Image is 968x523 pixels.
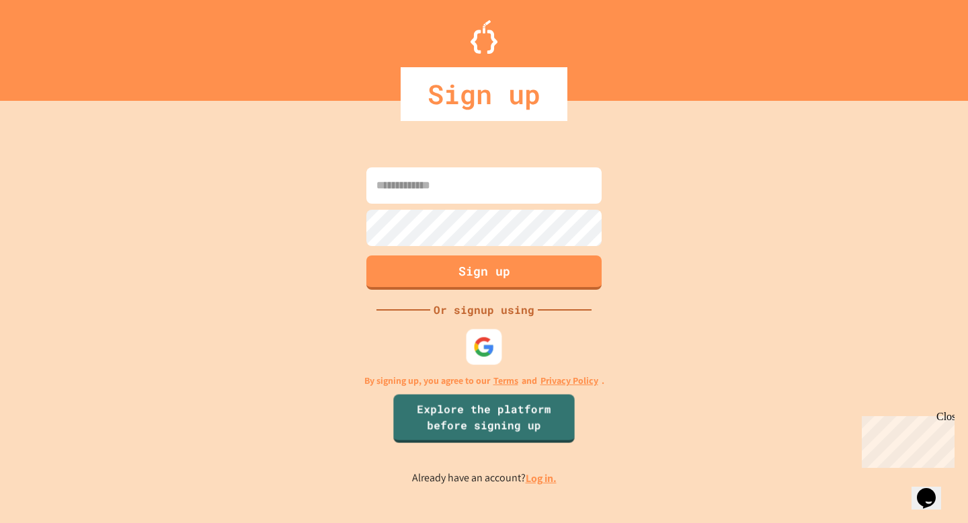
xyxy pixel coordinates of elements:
[430,302,538,318] div: Or signup using
[526,471,557,485] a: Log in.
[401,67,567,121] div: Sign up
[856,411,955,468] iframe: chat widget
[912,469,955,510] iframe: chat widget
[493,374,518,388] a: Terms
[366,255,602,290] button: Sign up
[364,374,604,388] p: By signing up, you agree to our and .
[5,5,93,85] div: Chat with us now!Close
[471,20,497,54] img: Logo.svg
[393,395,574,443] a: Explore the platform before signing up
[412,470,557,487] p: Already have an account?
[473,336,495,358] img: google-icon.svg
[540,374,598,388] a: Privacy Policy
